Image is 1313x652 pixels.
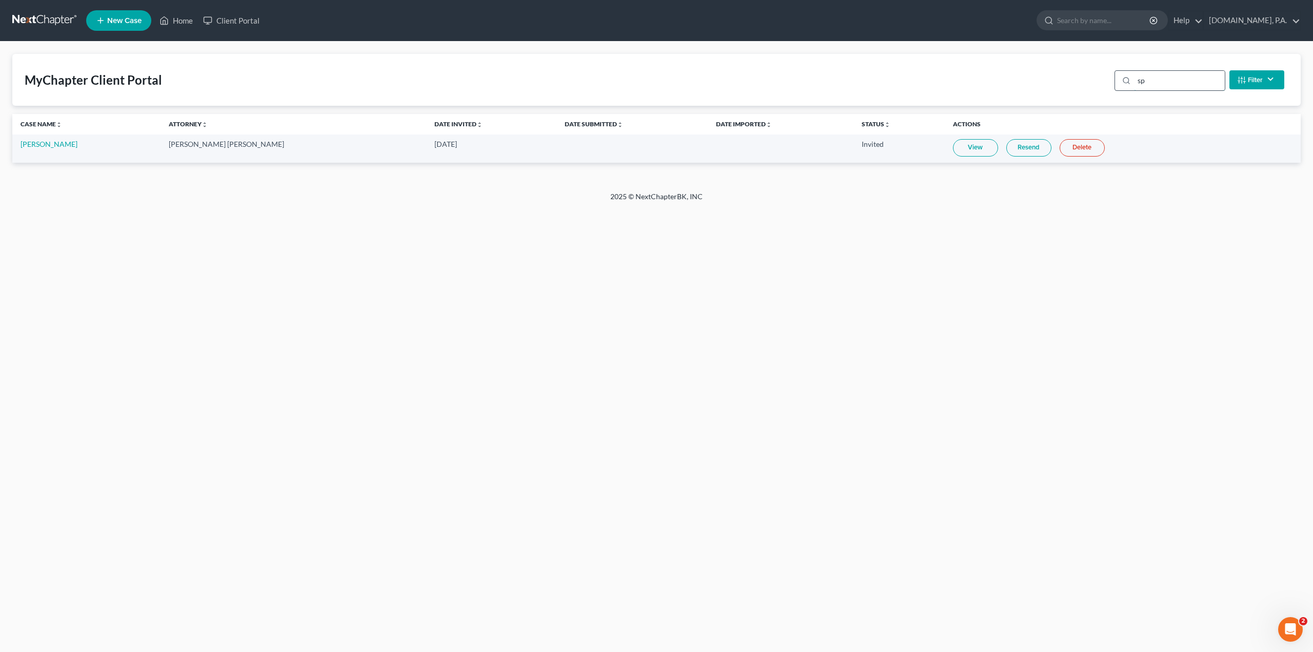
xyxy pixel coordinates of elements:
[1060,139,1105,157] a: Delete
[1168,11,1203,30] a: Help
[945,114,1301,135] th: Actions
[716,120,772,128] a: Date Importedunfold_more
[1134,71,1225,90] input: Search...
[198,11,265,30] a: Client Portal
[154,11,198,30] a: Home
[169,120,208,128] a: Attorneyunfold_more
[434,120,483,128] a: Date Invitedunfold_more
[107,17,142,25] span: New Case
[434,140,457,148] span: [DATE]
[1057,11,1151,30] input: Search by name...
[853,135,945,163] td: Invited
[21,140,77,148] a: [PERSON_NAME]
[953,139,998,157] a: View
[617,122,623,128] i: unfold_more
[1278,617,1303,642] iframe: Intercom live chat
[884,122,890,128] i: unfold_more
[202,122,208,128] i: unfold_more
[565,120,623,128] a: Date Submittedunfold_more
[862,120,890,128] a: Statusunfold_more
[21,120,62,128] a: Case Nameunfold_more
[1204,11,1300,30] a: [DOMAIN_NAME], P.A.
[161,135,427,163] td: [PERSON_NAME] [PERSON_NAME]
[364,191,949,210] div: 2025 © NextChapterBK, INC
[476,122,483,128] i: unfold_more
[1229,70,1284,89] button: Filter
[56,122,62,128] i: unfold_more
[1006,139,1051,157] a: Resend
[25,72,162,88] div: MyChapter Client Portal
[1299,617,1307,625] span: 2
[766,122,772,128] i: unfold_more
